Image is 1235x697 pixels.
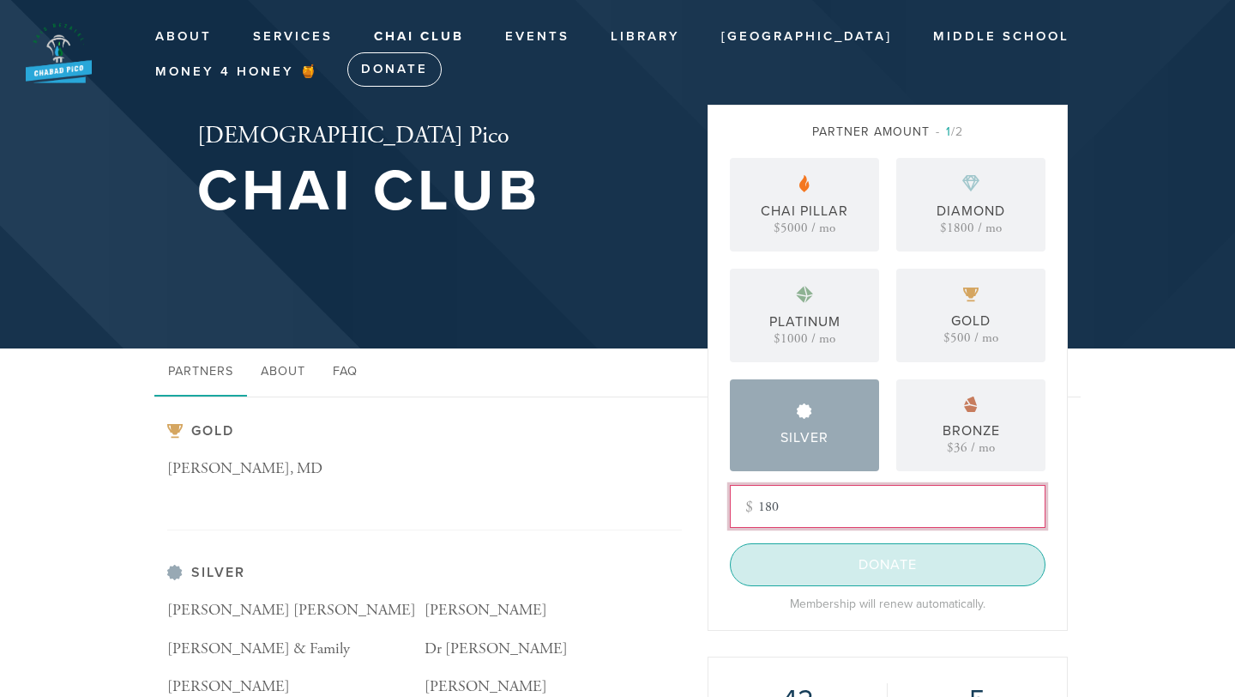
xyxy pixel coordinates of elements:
[943,331,998,344] div: $500 / mo
[247,348,319,397] a: About
[940,221,1002,234] div: $1800 / mo
[761,201,848,221] div: Chai Pillar
[769,312,840,332] div: Platinum
[936,124,963,139] span: /2
[799,175,810,192] img: pp-partner.svg
[492,21,582,53] a: Events
[730,595,1045,613] div: Membership will renew automatically.
[240,21,346,53] a: Services
[167,565,682,581] h3: Silver
[937,201,1005,221] div: Diamond
[425,637,682,662] p: Dr [PERSON_NAME]
[425,676,547,696] span: [PERSON_NAME]
[964,397,978,412] img: pp-bronze.svg
[425,600,547,620] span: [PERSON_NAME]
[347,52,442,87] a: Donate
[361,21,477,53] a: Chai Club
[780,427,828,448] div: Silver
[167,565,183,580] img: pp-silver.svg
[708,21,905,53] a: [GEOGRAPHIC_DATA]
[167,457,425,482] p: [PERSON_NAME], MD
[946,124,951,139] span: 1
[142,56,332,88] a: Money 4 Honey 🍯
[774,332,835,345] div: $1000 / mo
[730,485,1045,528] input: Other amount
[730,123,1045,141] div: Partner Amount
[797,403,812,419] img: pp-silver.svg
[920,21,1082,53] a: Middle School
[774,221,835,234] div: $5000 / mo
[796,286,813,303] img: pp-platinum.svg
[142,21,225,53] a: About
[167,424,183,439] img: pp-gold.svg
[943,421,1000,441] div: Bronze
[197,164,541,220] h1: Chai Club
[167,598,425,623] p: [PERSON_NAME] [PERSON_NAME]
[963,288,979,302] img: pp-gold.svg
[951,311,991,331] div: Gold
[319,348,371,397] a: FAQ
[962,175,979,192] img: pp-diamond.svg
[197,122,541,151] h2: [DEMOGRAPHIC_DATA] Pico
[947,441,995,454] div: $36 / mo
[730,543,1045,586] input: Donate
[167,637,425,662] p: [PERSON_NAME] & Family
[598,21,693,53] a: Library
[26,21,92,83] img: New%20BB%20Logo_0.png
[154,348,247,397] a: Partners
[167,423,682,439] h3: Gold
